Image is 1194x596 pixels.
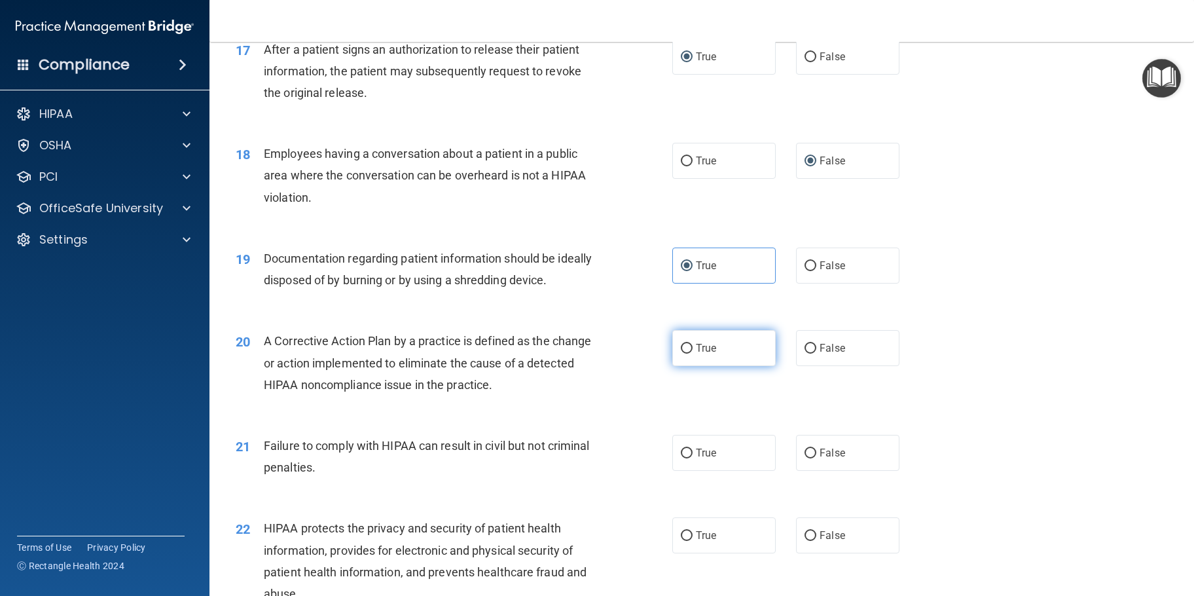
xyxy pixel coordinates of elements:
[264,147,586,204] span: Employees having a conversation about a patient in a public area where the conversation can be ov...
[696,259,716,272] span: True
[805,261,816,271] input: False
[681,157,693,166] input: True
[39,232,88,248] p: Settings
[16,200,190,216] a: OfficeSafe University
[820,155,845,167] span: False
[236,251,250,267] span: 19
[16,138,190,153] a: OSHA
[681,52,693,62] input: True
[16,14,194,40] img: PMB logo
[39,138,72,153] p: OSHA
[805,344,816,354] input: False
[696,447,716,459] span: True
[39,56,130,74] h4: Compliance
[1142,59,1181,98] button: Open Resource Center
[820,342,845,354] span: False
[805,52,816,62] input: False
[820,259,845,272] span: False
[696,342,716,354] span: True
[17,559,124,572] span: Ⓒ Rectangle Health 2024
[696,529,716,542] span: True
[805,449,816,458] input: False
[820,50,845,63] span: False
[17,541,71,554] a: Terms of Use
[696,50,716,63] span: True
[681,531,693,541] input: True
[39,106,73,122] p: HIPAA
[236,521,250,537] span: 22
[681,261,693,271] input: True
[39,200,163,216] p: OfficeSafe University
[264,334,591,391] span: A Corrective Action Plan by a practice is defined as the change or action implemented to eliminat...
[236,334,250,350] span: 20
[236,439,250,455] span: 21
[820,447,845,459] span: False
[681,449,693,458] input: True
[16,232,190,248] a: Settings
[681,344,693,354] input: True
[805,531,816,541] input: False
[236,147,250,162] span: 18
[264,251,592,287] span: Documentation regarding patient information should be ideally disposed of by burning or by using ...
[264,439,590,474] span: Failure to comply with HIPAA can result in civil but not criminal penalties.
[87,541,146,554] a: Privacy Policy
[39,169,58,185] p: PCI
[16,106,190,122] a: HIPAA
[236,43,250,58] span: 17
[805,157,816,166] input: False
[820,529,845,542] span: False
[264,43,581,100] span: After a patient signs an authorization to release their patient information, the patient may subs...
[16,169,190,185] a: PCI
[696,155,716,167] span: True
